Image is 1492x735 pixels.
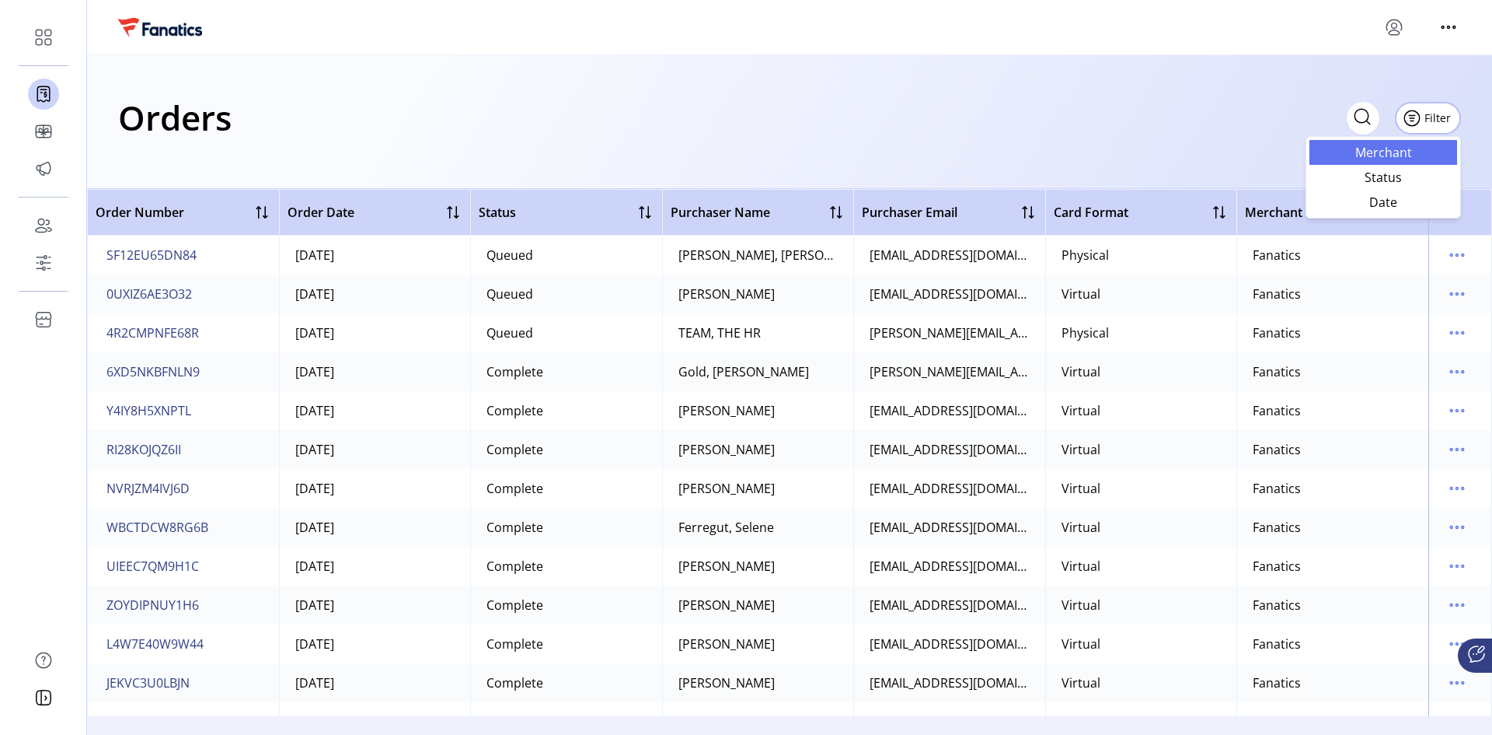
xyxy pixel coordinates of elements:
td: [DATE] [279,275,471,313]
td: [DATE] [279,547,471,586]
span: Card Format [1054,203,1128,222]
div: Complete [486,518,543,537]
img: logo [118,18,202,36]
div: Virtual [1061,674,1100,692]
div: [EMAIL_ADDRESS][DOMAIN_NAME] [870,479,1030,498]
button: SF12EU65DN84 [103,243,200,268]
div: [PERSON_NAME][EMAIL_ADDRESS][PERSON_NAME][DOMAIN_NAME] [870,324,1030,342]
div: [EMAIL_ADDRESS][DOMAIN_NAME] [870,596,1030,614]
span: Merchant [1319,146,1448,159]
div: Gold, [PERSON_NAME] [678,362,809,381]
div: TEAM, THE HR [678,324,761,342]
div: Physical [1061,324,1109,342]
td: [DATE] [279,663,471,702]
div: Fanatics [1253,518,1301,537]
td: [DATE] [279,313,471,352]
span: Y4IY8H5XNPTL [106,401,191,420]
button: menu [1445,632,1469,656]
button: menu [1445,709,1469,734]
td: [DATE] [279,625,471,663]
li: Merchant [1309,140,1457,165]
div: [EMAIL_ADDRESS][DOMAIN_NAME] [870,635,1030,653]
div: Ferregut, Selene [678,518,774,537]
div: Complete [486,401,543,420]
div: Complete [486,712,543,731]
div: Virtual [1061,440,1100,459]
button: ZOYDIPNUY1H6 [103,593,202,618]
span: Status [479,203,516,222]
button: RI28KOJQZ6II [103,437,184,462]
button: menu [1445,476,1469,501]
div: Fanatics [1253,635,1301,653]
span: L4W7E40W9W44 [106,635,204,653]
div: Fanatics [1253,362,1301,381]
div: [PERSON_NAME] [678,712,775,731]
button: menu [1445,320,1469,345]
button: NVRJZM4IVJ6D [103,476,193,501]
button: menu [1445,359,1469,384]
button: FD35KZJ5VTQW [103,709,200,734]
button: menu [1445,593,1469,618]
div: Fanatics [1253,479,1301,498]
div: [EMAIL_ADDRESS][DOMAIN_NAME] [870,518,1030,537]
td: [DATE] [279,508,471,547]
div: [EMAIL_ADDRESS][DOMAIN_NAME] [870,401,1030,420]
div: Fanatics [1253,596,1301,614]
button: 0UXIZ6AE3O32 [103,282,195,306]
div: Fanatics [1253,712,1301,731]
span: RI28KOJQZ6II [106,440,181,459]
span: Merchant [1245,203,1302,222]
div: Fanatics [1253,285,1301,303]
div: Complete [486,674,543,692]
h1: Orders [118,90,232,145]
div: Fanatics [1253,557,1301,576]
span: Order Number [96,203,184,222]
span: WBCTDCW8RG6B [106,518,208,537]
div: Virtual [1061,712,1100,731]
td: [DATE] [279,391,471,430]
span: ZOYDIPNUY1H6 [106,596,199,614]
button: menu [1445,282,1469,306]
li: Status [1309,165,1457,190]
div: [PERSON_NAME] [678,596,775,614]
span: Status [1319,171,1448,184]
button: menu [1445,554,1469,579]
div: Queued [486,246,533,264]
div: [EMAIL_ADDRESS][DOMAIN_NAME] [870,246,1030,264]
button: menu [1445,515,1469,540]
div: [EMAIL_ADDRESS][DOMAIN_NAME] [870,440,1030,459]
div: [EMAIL_ADDRESS][DOMAIN_NAME] [870,712,1030,731]
span: Order Date [288,203,354,222]
span: SF12EU65DN84 [106,246,197,264]
span: JEKVC3U0LBJN [106,674,190,692]
div: [EMAIL_ADDRESS][DOMAIN_NAME] [870,285,1030,303]
div: [PERSON_NAME][EMAIL_ADDRESS][PERSON_NAME][DOMAIN_NAME] [870,362,1030,381]
button: 6XD5NKBFNLN9 [103,359,203,384]
span: Purchaser Email [862,203,957,222]
button: 4R2CMPNFE68R [103,320,202,345]
div: Virtual [1061,557,1100,576]
button: UIEEC7QM9H1C [103,554,202,579]
button: menu [1382,15,1407,40]
div: [PERSON_NAME] [678,440,775,459]
span: Filter [1424,110,1451,126]
div: Virtual [1061,596,1100,614]
div: Virtual [1061,285,1100,303]
span: 6XD5NKBFNLN9 [106,362,200,381]
span: 4R2CMPNFE68R [106,324,199,342]
div: [PERSON_NAME] [678,285,775,303]
div: Fanatics [1253,246,1301,264]
div: Physical [1061,246,1109,264]
div: Fanatics [1253,324,1301,342]
span: NVRJZM4IVJ6D [106,479,190,498]
td: [DATE] [279,586,471,625]
span: FD35KZJ5VTQW [106,712,197,731]
button: menu [1445,670,1469,695]
div: Complete [486,362,543,381]
div: Queued [486,285,533,303]
span: Purchaser Name [671,203,770,222]
button: Filter Button [1395,102,1461,135]
div: Fanatics [1253,674,1301,692]
div: Virtual [1061,479,1100,498]
div: [PERSON_NAME] [678,557,775,576]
